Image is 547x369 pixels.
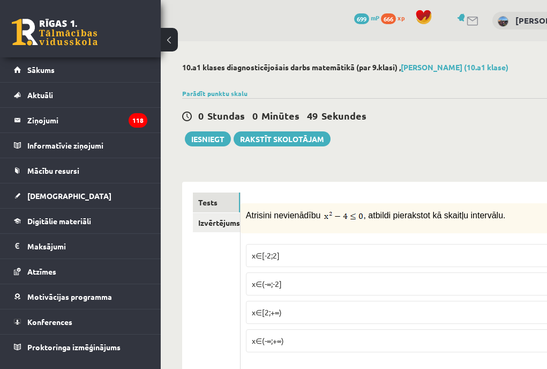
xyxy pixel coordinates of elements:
i: 118 [129,113,147,128]
a: Atzīmes [14,259,147,284]
legend: Maksājumi [27,234,147,259]
span: x∈[-2;2] [252,250,280,260]
a: Rīgas 1. Tālmācības vidusskola [12,19,98,46]
span: Konferences [27,317,72,327]
a: Konferences [14,309,147,334]
span: Atzīmes [27,267,56,276]
span: mP [371,13,379,22]
span: Proktoringa izmēģinājums [27,342,121,352]
a: Rakstīt skolotājam [234,131,331,146]
a: 699 mP [354,13,379,22]
a: [DEMOGRAPHIC_DATA] [14,183,147,208]
a: Izvērtējums! [193,213,240,233]
a: Digitālie materiāli [14,209,147,233]
span: 49 [307,109,318,122]
span: 699 [354,13,369,24]
span: Sākums [27,65,55,75]
span: x∈(-∞;+∞) [252,336,284,345]
span: , atbildi pierakstot kā skaitļu intervālu. [363,211,505,220]
a: Informatīvie ziņojumi [14,133,147,158]
a: Aktuāli [14,83,147,107]
a: Ziņojumi118 [14,108,147,132]
span: Motivācijas programma [27,292,112,301]
button: Iesniegt [185,131,231,146]
a: [PERSON_NAME] (10.a1 klase) [401,62,508,72]
span: Sekundes [321,109,366,122]
span: Stundas [207,109,245,122]
a: Mācību resursi [14,158,147,183]
a: Parādīt punktu skalu [182,89,248,98]
legend: Informatīvie ziņojumi [27,133,147,158]
a: Proktoringa izmēģinājums [14,335,147,359]
img: BTSPV1K+Vl06d6cxKABsQDsvqTcVRgIIILSl3CwCKXwDG8es3SYsbOETY1QGRCACfTR5E7VuY0EEqdR+ODFDEUd2edtSuRQkC... [324,211,363,222]
legend: Ziņojumi [27,108,147,132]
a: 666 xp [381,13,410,22]
img: Katrīna Jirgena [498,16,508,27]
span: 0 [198,109,204,122]
a: Motivācijas programma [14,284,147,309]
font: Atrisini nevienādību [246,211,321,220]
span: 0 [252,109,258,122]
span: Mācību resursi [27,166,79,175]
a: Sākums [14,57,147,82]
a: Tests [193,193,240,212]
span: xp [398,13,404,22]
span: Digitālie materiāli [27,216,91,226]
span: [DEMOGRAPHIC_DATA] [27,191,111,201]
a: Maksājumi [14,234,147,259]
span: 666 [381,13,396,24]
span: Minūtes [261,109,299,122]
span: Aktuāli [27,90,53,100]
span: x∈(-∞;-2] [252,279,282,289]
span: x∈[2;+∞) [252,307,282,317]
